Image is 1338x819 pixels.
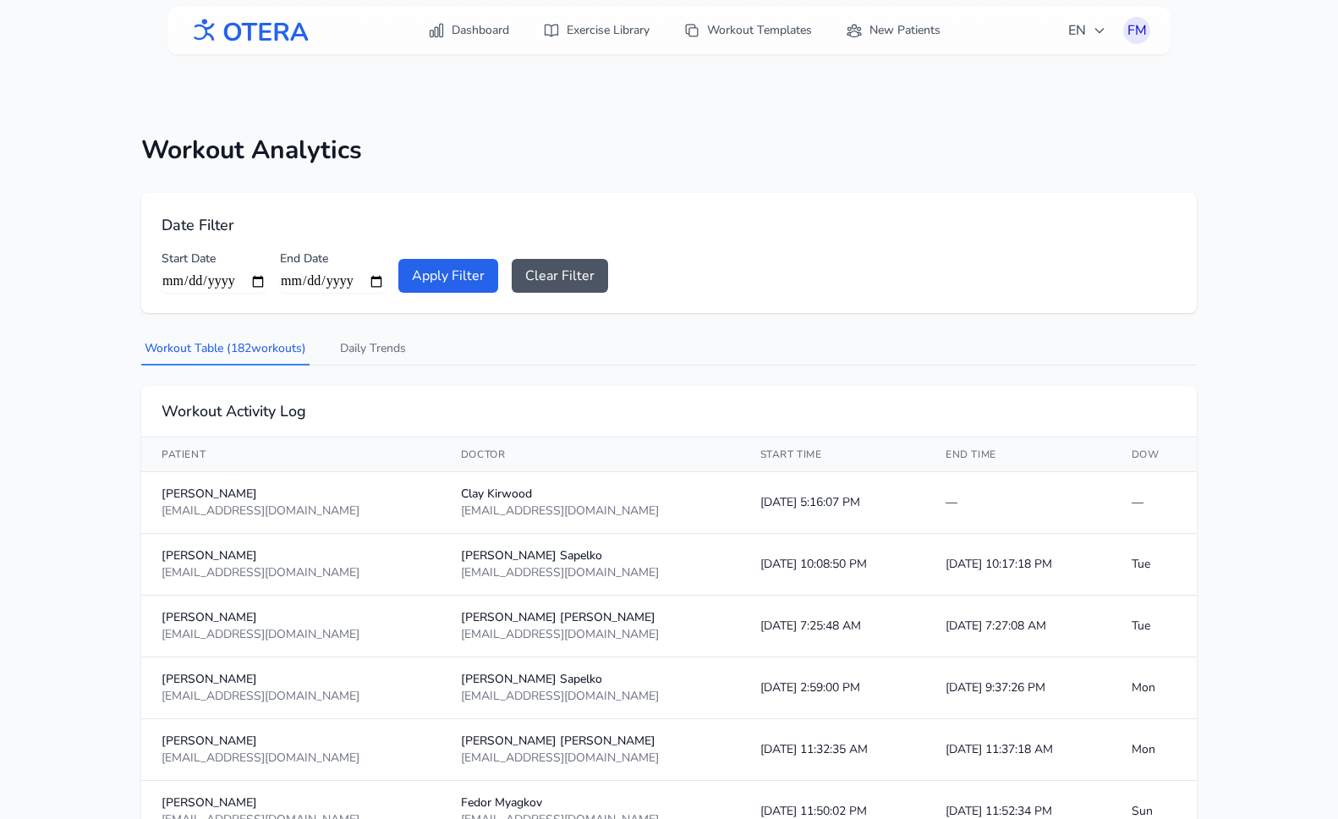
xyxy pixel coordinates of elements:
div: [PERSON_NAME] [PERSON_NAME] [461,733,720,750]
td: [DATE] 9:37:26 PM [925,657,1111,719]
td: — [925,472,1111,534]
th: End Time [925,437,1111,472]
td: [DATE] 11:37:18 AM [925,719,1111,781]
div: Fedor Myagkov [461,794,720,811]
div: [PERSON_NAME] [162,671,420,688]
th: Doctor [441,437,740,472]
div: Clay Kirwood [461,486,720,503]
div: [EMAIL_ADDRESS][DOMAIN_NAME] [162,503,420,519]
div: [EMAIL_ADDRESS][DOMAIN_NAME] [162,626,420,643]
div: [PERSON_NAME] [162,794,420,811]
button: Clear Filter [512,259,608,293]
button: FM [1123,17,1150,44]
button: EN [1058,14,1116,47]
div: [PERSON_NAME] [162,486,420,503]
div: [EMAIL_ADDRESS][DOMAIN_NAME] [461,688,720,705]
button: Workout Table (182workouts) [141,333,310,366]
a: New Patients [836,15,951,46]
div: [PERSON_NAME] Sapelko [461,547,720,564]
h2: Workout Activity Log [162,399,1176,423]
button: Apply Filter [398,259,498,293]
a: Workout Templates [673,15,822,46]
td: — [1111,472,1197,534]
div: [EMAIL_ADDRESS][DOMAIN_NAME] [461,564,720,581]
a: Exercise Library [533,15,660,46]
td: [DATE] 11:32:35 AM [740,719,926,781]
div: [PERSON_NAME] Sapelko [461,671,720,688]
div: [PERSON_NAME] [162,547,420,564]
td: [DATE] 7:25:48 AM [740,596,926,657]
div: [PERSON_NAME] [162,609,420,626]
a: Dashboard [418,15,519,46]
span: EN [1068,20,1106,41]
td: [DATE] 5:16:07 PM [740,472,926,534]
th: DOW [1111,437,1197,472]
button: Daily Trends [337,333,409,366]
td: Tue [1111,596,1197,657]
label: End Date [280,250,385,267]
th: Start Time [740,437,926,472]
td: [DATE] 7:27:08 AM [925,596,1111,657]
div: [PERSON_NAME] [PERSON_NAME] [461,609,720,626]
div: [EMAIL_ADDRESS][DOMAIN_NAME] [162,688,420,705]
label: Start Date [162,250,266,267]
td: [DATE] 10:17:18 PM [925,534,1111,596]
div: [EMAIL_ADDRESS][DOMAIN_NAME] [461,750,720,767]
h2: Date Filter [162,213,1176,237]
div: [EMAIL_ADDRESS][DOMAIN_NAME] [461,503,720,519]
div: [PERSON_NAME] [162,733,420,750]
div: [EMAIL_ADDRESS][DOMAIN_NAME] [461,626,720,643]
h1: Workout Analytics [141,135,1197,166]
div: [EMAIL_ADDRESS][DOMAIN_NAME] [162,750,420,767]
img: OTERA logo [188,12,310,50]
td: [DATE] 10:08:50 PM [740,534,926,596]
td: Mon [1111,719,1197,781]
td: Tue [1111,534,1197,596]
th: Patient [141,437,441,472]
td: Mon [1111,657,1197,719]
td: [DATE] 2:59:00 PM [740,657,926,719]
div: [EMAIL_ADDRESS][DOMAIN_NAME] [162,564,420,581]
